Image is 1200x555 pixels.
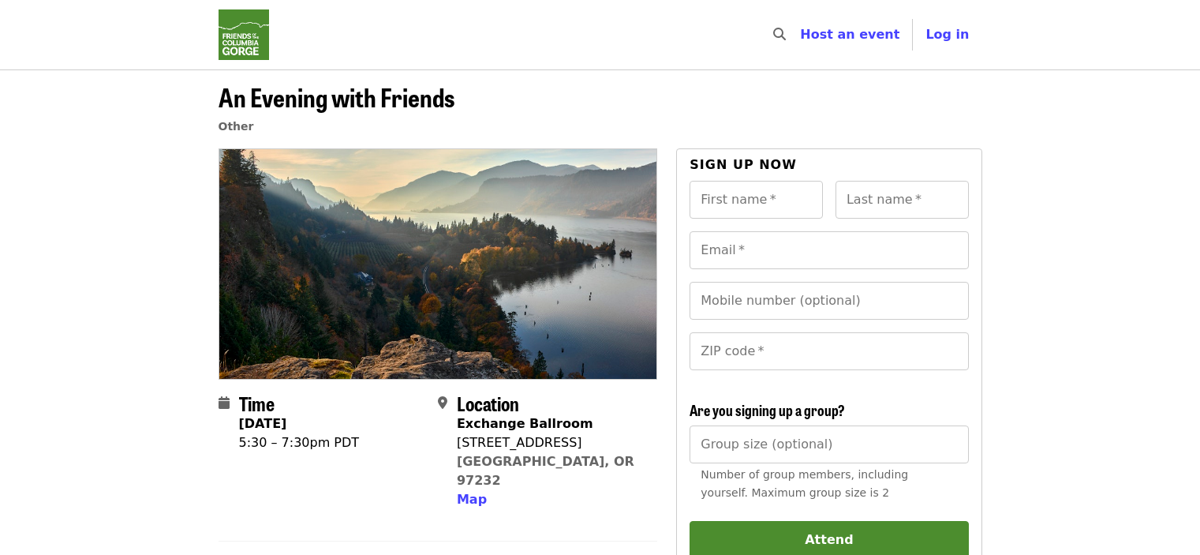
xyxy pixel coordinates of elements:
[690,231,968,269] input: Email
[795,16,808,54] input: Search
[836,181,969,219] input: Last name
[457,416,593,431] strong: Exchange Ballroom
[219,9,269,60] img: Friends Of The Columbia Gorge - Home
[925,27,969,42] span: Log in
[913,19,981,51] button: Log in
[690,332,968,370] input: ZIP code
[690,282,968,320] input: Mobile number (optional)
[800,27,899,42] a: Host an event
[690,157,797,172] span: Sign up now
[773,27,786,42] i: search icon
[438,396,447,411] i: map-marker-alt icon
[239,433,360,452] div: 5:30 – 7:30pm PDT
[457,492,487,507] span: Map
[219,396,230,411] i: calendar icon
[457,454,634,488] a: [GEOGRAPHIC_DATA], OR 97232
[690,399,845,420] span: Are you signing up a group?
[457,433,645,452] div: [STREET_ADDRESS]
[219,120,254,133] a: Other
[690,426,968,463] input: [object Object]
[239,389,275,417] span: Time
[701,468,908,499] span: Number of group members, including yourself. Maximum group size is 2
[239,416,287,431] strong: [DATE]
[457,389,519,417] span: Location
[690,181,823,219] input: First name
[219,78,454,115] span: An Evening with Friends
[219,149,657,378] img: An Evening with Friends organized by Friends Of The Columbia Gorge
[457,490,487,509] button: Map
